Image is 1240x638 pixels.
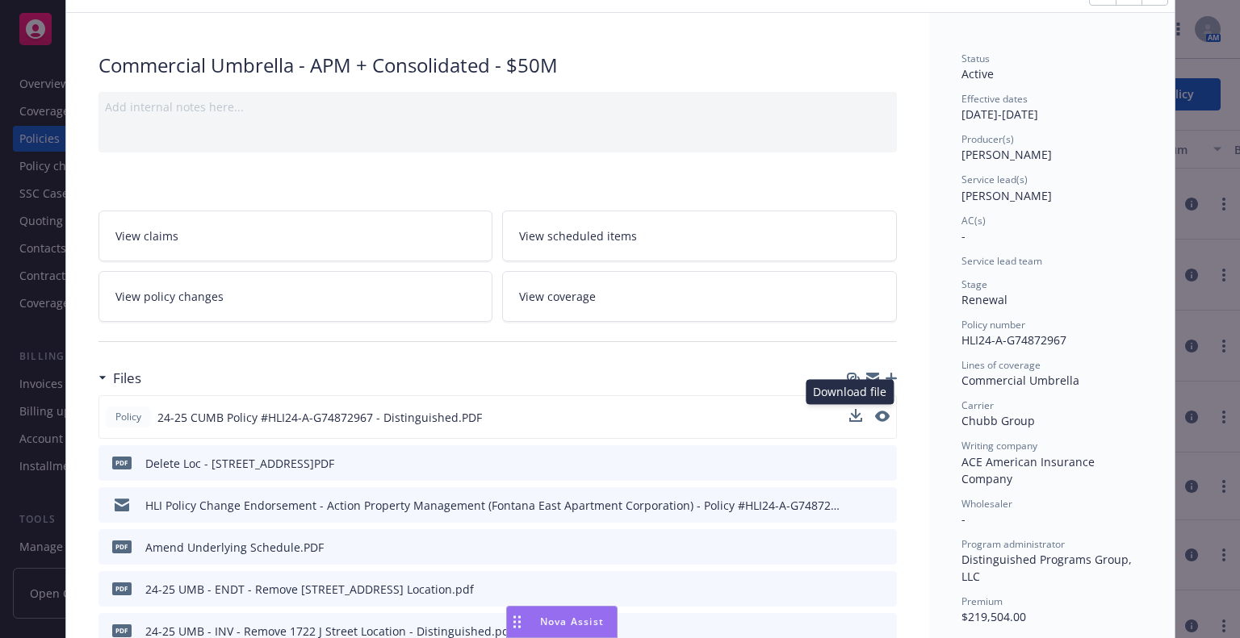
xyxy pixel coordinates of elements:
span: View policy changes [115,288,224,305]
span: Program administrator [961,537,1065,551]
button: preview file [875,409,890,426]
div: Commercial Umbrella - APM + Consolidated - $50M [98,52,897,79]
span: View claims [115,227,178,244]
span: pdf [112,624,132,636]
button: preview file [876,581,890,598]
div: Files [98,368,141,389]
span: Carrier [961,398,994,412]
a: View coverage [502,271,897,322]
span: - [961,511,966,527]
span: Lines of coverage [961,358,1041,372]
span: Producer(s) [961,132,1014,146]
h3: Files [113,368,141,389]
span: - [961,228,966,244]
span: PDF [112,457,132,469]
span: Effective dates [961,92,1028,106]
a: View claims [98,211,493,261]
span: Writing company [961,439,1037,452]
span: AC(s) [961,214,986,227]
a: View scheduled items [502,211,897,261]
span: View scheduled items [519,227,637,244]
div: HLI Policy Change Endorsement - Action Property Management (Fontana East Apartment Corporation) -... [145,497,844,514]
button: download file [849,409,862,422]
span: PDF [112,540,132,553]
span: Chubb Group [961,413,1035,428]
div: Add internal notes here... [105,98,890,115]
span: Policy number [961,318,1025,332]
span: Status [961,52,990,65]
div: Download file [806,379,894,404]
button: preview file [876,455,890,472]
button: download file [850,581,863,598]
a: View policy changes [98,271,493,322]
span: View coverage [519,288,596,305]
div: Drag to move [507,607,527,637]
span: Commercial Umbrella [961,373,1079,388]
span: pdf [112,582,132,594]
span: [PERSON_NAME] [961,147,1052,162]
span: Wholesaler [961,497,1012,511]
span: ACE American Insurance Company [961,454,1098,486]
button: Nova Assist [506,606,618,638]
span: $219,504.00 [961,609,1026,624]
button: download file [850,455,863,472]
span: Policy [112,410,145,424]
div: Delete Loc - [STREET_ADDRESS]PDF [145,455,334,472]
button: preview file [876,539,890,556]
button: preview file [876,497,890,514]
button: download file [850,497,863,514]
div: Amend Underlying Schedule.PDF [145,539,324,556]
span: Premium [961,594,1003,608]
span: Active [961,66,994,81]
button: download file [849,409,862,426]
span: 24-25 CUMB Policy #HLI24-A-G74872967 - Distinguished.PDF [157,409,482,426]
span: Service lead team [961,254,1042,268]
button: preview file [875,411,890,422]
span: Service lead(s) [961,173,1028,186]
button: download file [850,539,863,556]
span: Nova Assist [540,615,604,628]
div: [DATE] - [DATE] [961,92,1142,123]
span: HLI24-A-G74872967 [961,332,1066,348]
span: Stage [961,277,987,291]
span: [PERSON_NAME] [961,188,1052,203]
div: 24-25 UMB - ENDT - Remove [STREET_ADDRESS] Location.pdf [145,581,474,598]
span: Distinguished Programs Group, LLC [961,552,1135,584]
span: Renewal [961,292,1007,307]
